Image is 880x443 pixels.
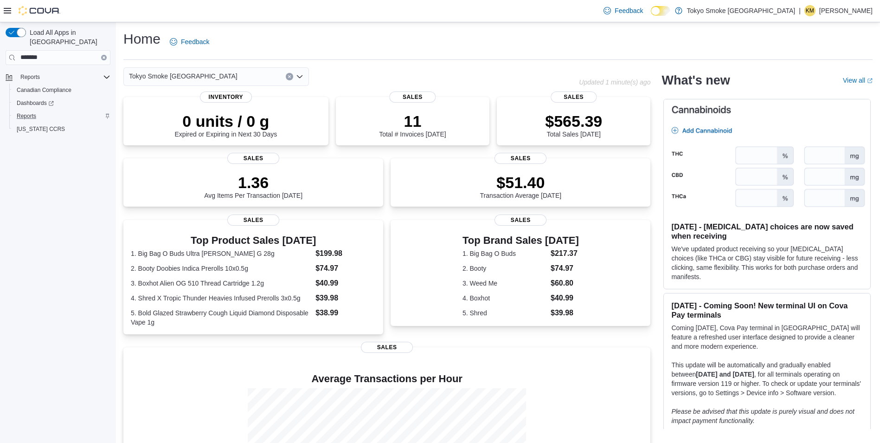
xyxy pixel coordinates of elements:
[26,28,110,46] span: Load All Apps in [GEOGRAPHIC_DATA]
[13,85,110,96] span: Canadian Compliance
[227,153,279,164] span: Sales
[6,67,110,160] nav: Complex example
[131,249,312,258] dt: 1. Big Bag O Buds Ultra [PERSON_NAME] G 28g
[799,5,801,16] p: |
[315,263,376,274] dd: $74.97
[819,5,873,16] p: [PERSON_NAME]
[843,77,873,84] a: View allExternal link
[662,73,730,88] h2: What's new
[131,235,376,246] h3: Top Product Sales [DATE]
[13,85,75,96] a: Canadian Compliance
[545,112,602,130] p: $565.39
[671,222,863,241] h3: [DATE] - [MEDICAL_DATA] choices are now saved when receiving
[379,112,446,130] p: 11
[551,293,579,304] dd: $40.99
[204,173,302,199] div: Avg Items Per Transaction [DATE]
[462,293,547,303] dt: 4. Boxhot
[671,323,863,351] p: Coming [DATE], Cova Pay terminal in [GEOGRAPHIC_DATA] will feature a refreshed user interface des...
[9,123,114,136] button: [US_STATE] CCRS
[462,249,547,258] dt: 1. Big Bag O Buds
[101,55,107,60] button: Clear input
[551,263,579,274] dd: $74.97
[19,6,60,15] img: Cova
[696,371,754,378] strong: [DATE] and [DATE]
[13,124,69,135] a: [US_STATE] CCRS
[480,173,562,192] p: $51.40
[551,307,579,319] dd: $39.98
[551,278,579,289] dd: $60.80
[13,111,40,122] a: Reports
[181,37,209,46] span: Feedback
[131,279,312,288] dt: 3. Boxhot Alien OG 510 Thread Cartridge 1.2g
[17,112,36,120] span: Reports
[315,278,376,289] dd: $40.99
[174,112,277,138] div: Expired or Expiring in Next 30 Days
[17,125,65,133] span: [US_STATE] CCRS
[13,98,110,109] span: Dashboards
[200,91,252,103] span: Inventory
[296,73,303,80] button: Open list of options
[315,248,376,259] dd: $199.98
[545,112,602,138] div: Total Sales [DATE]
[671,301,863,319] h3: [DATE] - Coming Soon! New terminal UI on Cova Pay terminals
[651,6,670,16] input: Dark Mode
[806,5,814,16] span: KM
[579,78,650,86] p: Updated 1 minute(s) ago
[390,91,436,103] span: Sales
[671,244,863,281] p: We've updated product receiving so your [MEDICAL_DATA] choices (like THCa or CBG) stay visible fo...
[9,84,114,97] button: Canadian Compliance
[286,73,293,80] button: Clear input
[804,5,816,16] div: Krista Maitland
[131,293,312,303] dt: 4. Shred X Tropic Thunder Heavies Infused Prerolls 3x0.5g
[13,111,110,122] span: Reports
[123,30,161,48] h1: Home
[462,279,547,288] dt: 3. Weed Me
[17,86,71,94] span: Canadian Compliance
[551,248,579,259] dd: $217.37
[20,73,40,81] span: Reports
[131,264,312,273] dt: 2. Booty Doobies Indica Prerolls 10x0.5g
[17,72,44,83] button: Reports
[204,173,302,192] p: 1.36
[131,373,643,384] h4: Average Transactions per Hour
[315,307,376,319] dd: $38.99
[495,215,546,226] span: Sales
[9,110,114,123] button: Reports
[687,5,796,16] p: Tokyo Smoke [GEOGRAPHIC_DATA]
[615,6,643,15] span: Feedback
[462,235,579,246] h3: Top Brand Sales [DATE]
[361,342,413,353] span: Sales
[131,308,312,327] dt: 5. Bold Glazed Strawberry Cough Liquid Diamond Disposable Vape 1g
[462,308,547,318] dt: 5. Shred
[315,293,376,304] dd: $39.98
[227,215,279,226] span: Sales
[17,72,110,83] span: Reports
[480,173,562,199] div: Transaction Average [DATE]
[174,112,277,130] p: 0 units / 0 g
[551,91,597,103] span: Sales
[17,99,54,107] span: Dashboards
[9,97,114,110] a: Dashboards
[13,98,58,109] a: Dashboards
[2,71,114,84] button: Reports
[379,112,446,138] div: Total # Invoices [DATE]
[600,1,647,20] a: Feedback
[867,78,873,84] svg: External link
[129,71,238,82] span: Tokyo Smoke [GEOGRAPHIC_DATA]
[166,33,213,51] a: Feedback
[13,124,110,135] span: Washington CCRS
[495,153,546,164] span: Sales
[671,408,854,424] em: Please be advised that this update is purely visual and does not impact payment functionality.
[462,264,547,273] dt: 2. Booty
[671,360,863,397] p: This update will be automatically and gradually enabled between , for all terminals operating on ...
